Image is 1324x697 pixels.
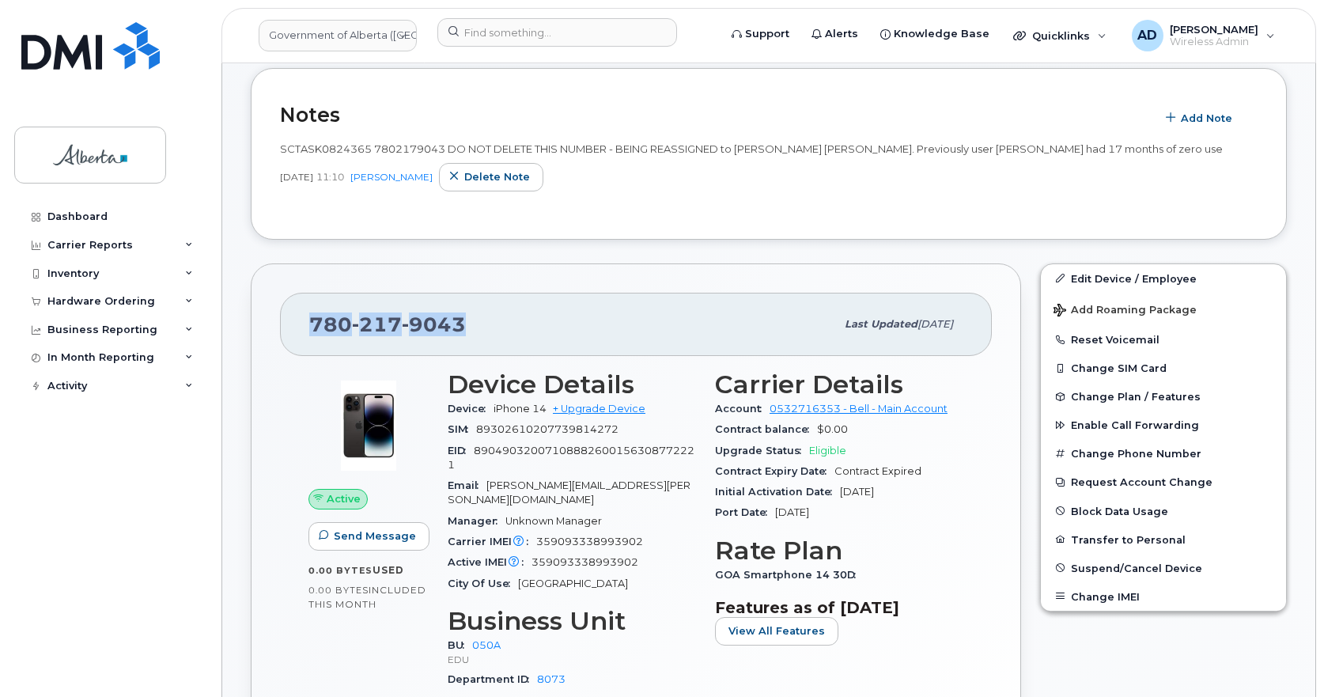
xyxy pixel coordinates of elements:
[334,528,416,544] span: Send Message
[715,486,840,498] span: Initial Activation Date
[1041,411,1286,439] button: Enable Call Forwarding
[800,18,869,50] a: Alerts
[715,423,817,435] span: Contract balance
[402,313,466,336] span: 9043
[770,403,948,415] a: 0532716353 - Bell - Main Account
[352,313,402,336] span: 217
[437,18,677,47] input: Find something...
[894,26,989,42] span: Knowledge Base
[1041,497,1286,525] button: Block Data Usage
[715,569,864,581] span: GOA Smartphone 14 30D
[537,673,566,685] a: 8073
[1041,468,1286,496] button: Request Account Change
[308,585,369,596] span: 0.00 Bytes
[809,445,846,456] span: Eligible
[1156,104,1246,132] button: Add Note
[1041,354,1286,382] button: Change SIM Card
[448,536,536,547] span: Carrier IMEI
[316,170,344,184] span: 11:10
[1041,439,1286,468] button: Change Phone Number
[869,18,1001,50] a: Knowledge Base
[505,515,602,527] span: Unknown Manager
[280,103,1148,127] h2: Notes
[536,536,643,547] span: 359093338993902
[448,370,696,399] h3: Device Details
[373,564,404,576] span: used
[259,20,417,51] a: Government of Alberta (GOA)
[1071,562,1202,574] span: Suspend/Cancel Device
[840,486,874,498] span: [DATE]
[1071,419,1199,431] span: Enable Call Forwarding
[845,318,917,330] span: Last updated
[308,522,429,551] button: Send Message
[825,26,858,42] span: Alerts
[775,506,809,518] span: [DATE]
[464,169,530,184] span: Delete note
[1041,382,1286,411] button: Change Plan / Features
[721,18,800,50] a: Support
[1071,391,1201,403] span: Change Plan / Features
[327,491,361,506] span: Active
[715,598,963,617] h3: Features as of [DATE]
[448,479,486,491] span: Email
[448,479,690,506] span: [PERSON_NAME][EMAIL_ADDRESS][PERSON_NAME][DOMAIN_NAME]
[439,163,543,191] button: Delete note
[1041,525,1286,554] button: Transfer to Personal
[350,171,433,183] a: [PERSON_NAME]
[715,370,963,399] h3: Carrier Details
[715,403,770,415] span: Account
[448,403,494,415] span: Device
[308,565,373,576] span: 0.00 Bytes
[715,617,838,646] button: View All Features
[472,639,501,651] a: 050A
[448,556,531,568] span: Active IMEI
[834,465,921,477] span: Contract Expired
[817,423,848,435] span: $0.00
[448,445,474,456] span: EID
[1002,20,1118,51] div: Quicklinks
[448,515,505,527] span: Manager
[448,445,694,471] span: 89049032007108882600156308772221
[476,423,618,435] span: 89302610207739814272
[1041,325,1286,354] button: Reset Voicemail
[1041,554,1286,582] button: Suspend/Cancel Device
[1041,264,1286,293] a: Edit Device / Employee
[448,673,537,685] span: Department ID
[715,536,963,565] h3: Rate Plan
[1137,26,1157,45] span: AD
[553,403,645,415] a: + Upgrade Device
[448,653,696,666] p: EDU
[728,623,825,638] span: View All Features
[1170,23,1258,36] span: [PERSON_NAME]
[280,170,313,184] span: [DATE]
[1041,582,1286,611] button: Change IMEI
[448,607,696,635] h3: Business Unit
[1181,111,1232,126] span: Add Note
[531,556,638,568] span: 359093338993902
[715,465,834,477] span: Contract Expiry Date
[321,378,416,473] img: image20231002-3703462-njx0qo.jpeg
[280,142,1223,155] span: SCTASK0824365 7802179043 DO NOT DELETE THIS NUMBER - BEING REASSIGNED to [PERSON_NAME] [PERSON_NA...
[715,506,775,518] span: Port Date
[494,403,547,415] span: iPhone 14
[1121,20,1286,51] div: Arunajith Daylath
[1041,293,1286,325] button: Add Roaming Package
[448,578,518,589] span: City Of Use
[448,639,472,651] span: BU
[309,313,466,336] span: 780
[1170,36,1258,48] span: Wireless Admin
[917,318,953,330] span: [DATE]
[1032,29,1090,42] span: Quicklinks
[745,26,789,42] span: Support
[448,423,476,435] span: SIM
[1054,304,1197,319] span: Add Roaming Package
[715,445,809,456] span: Upgrade Status
[518,578,628,589] span: [GEOGRAPHIC_DATA]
